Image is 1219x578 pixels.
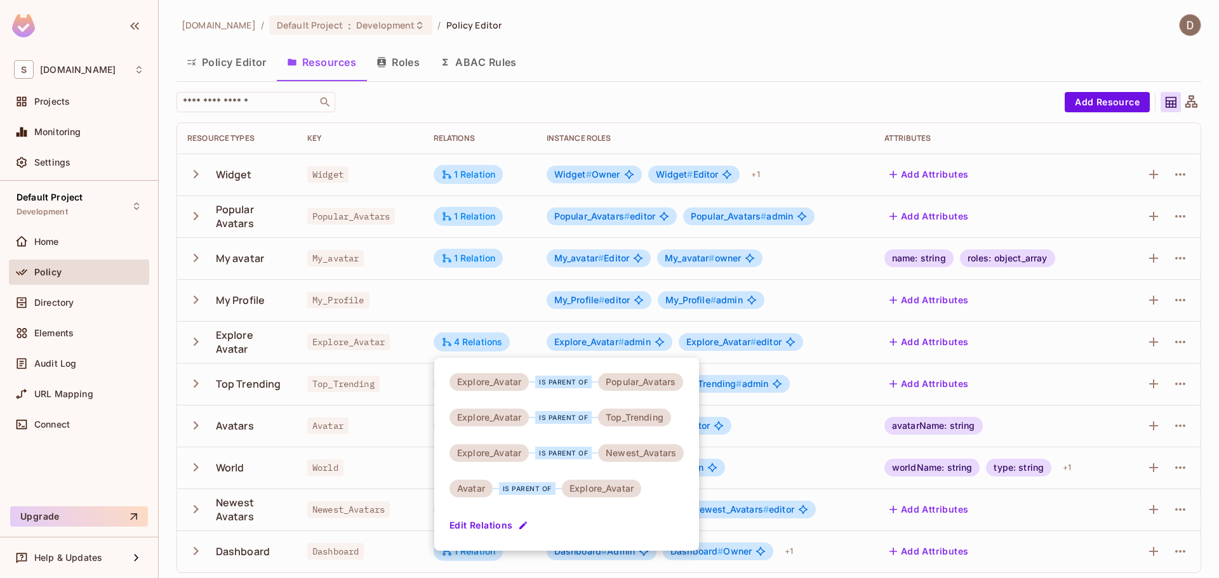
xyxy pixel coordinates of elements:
[598,373,683,391] div: Popular_Avatars
[450,480,493,497] div: Avatar
[450,444,529,462] div: Explore_Avatar
[450,373,529,391] div: Explore_Avatar
[535,376,592,388] div: is parent of
[535,411,592,424] div: is parent of
[499,482,556,495] div: is parent of
[450,515,531,535] button: Edit Relations
[450,409,529,426] div: Explore_Avatar
[598,444,684,462] div: Newest_Avatars
[598,409,671,426] div: Top_Trending
[562,480,641,497] div: Explore_Avatar
[535,447,592,459] div: is parent of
